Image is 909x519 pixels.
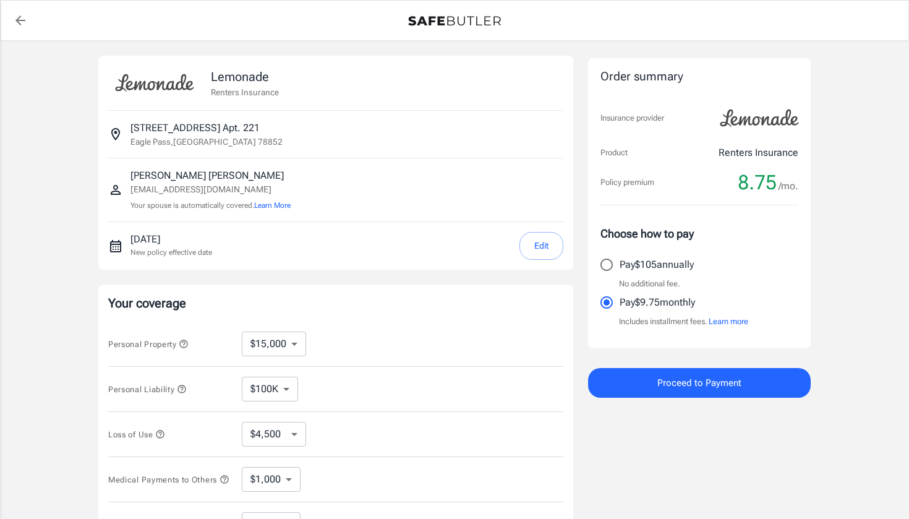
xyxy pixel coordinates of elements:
span: Loss of Use [108,430,165,439]
p: [EMAIL_ADDRESS][DOMAIN_NAME] [130,183,291,196]
p: [DATE] [130,232,212,247]
p: Policy premium [600,176,654,189]
p: Pay $9.75 monthly [620,295,695,310]
p: Includes installment fees. [619,315,748,328]
p: Pay $105 annually [620,257,694,272]
span: 8.75 [738,170,777,195]
img: Lemonade [713,101,806,135]
p: Renters Insurance [211,86,279,98]
span: Proceed to Payment [657,375,741,391]
span: Personal Liability [108,385,187,394]
button: Personal Property [108,337,189,351]
p: New policy effective date [130,247,212,258]
p: [PERSON_NAME] [PERSON_NAME] [130,168,291,183]
p: Choose how to pay [600,225,798,242]
p: Lemonade [211,67,279,86]
img: Back to quotes [408,16,501,26]
p: Renters Insurance [719,145,798,160]
button: Edit [519,232,563,260]
img: Lemonade [108,66,201,100]
button: Loss of Use [108,427,165,442]
button: Proceed to Payment [588,368,811,398]
button: Learn more [709,315,748,328]
svg: New policy start date [108,239,123,254]
p: [STREET_ADDRESS] Apt. 221 [130,121,260,135]
div: Order summary [600,68,798,86]
span: Medical Payments to Others [108,475,229,484]
span: /mo. [779,178,798,195]
p: Your coverage [108,294,563,312]
p: Product [600,147,628,159]
p: Insurance provider [600,112,664,124]
button: Personal Liability [108,382,187,397]
p: Eagle Pass , [GEOGRAPHIC_DATA] 78852 [130,135,283,148]
button: Learn More [254,200,291,211]
a: back to quotes [8,8,33,33]
p: Your spouse is automatically covered. [130,200,291,212]
span: Personal Property [108,340,189,349]
svg: Insured address [108,127,123,142]
p: No additional fee. [619,278,680,290]
button: Medical Payments to Others [108,472,229,487]
svg: Insured person [108,182,123,197]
